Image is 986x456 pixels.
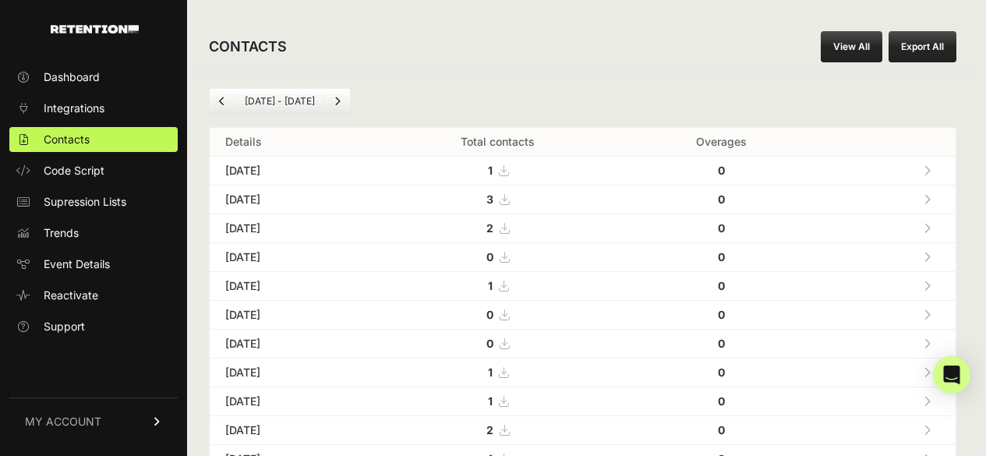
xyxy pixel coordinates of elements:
a: Supression Lists [9,189,178,214]
div: Open Intercom Messenger [933,356,970,394]
button: Export All [889,31,956,62]
span: Support [44,319,85,334]
a: Reactivate [9,283,178,308]
td: [DATE] [210,330,372,359]
strong: 3 [486,193,493,206]
strong: 1 [488,394,493,408]
span: Event Details [44,256,110,272]
img: Retention.com [51,25,139,34]
td: [DATE] [210,387,372,416]
a: Dashboard [9,65,178,90]
strong: 0 [718,250,725,263]
td: [DATE] [210,186,372,214]
strong: 0 [718,164,725,177]
a: 1 [488,394,508,408]
h2: CONTACTS [209,36,287,58]
strong: 0 [718,423,725,437]
span: Integrations [44,101,104,116]
span: Dashboard [44,69,100,85]
td: [DATE] [210,416,372,445]
strong: 0 [718,279,725,292]
a: Integrations [9,96,178,121]
span: Code Script [44,163,104,179]
td: [DATE] [210,301,372,330]
th: Overages [624,128,819,157]
strong: 0 [718,193,725,206]
strong: 0 [718,366,725,379]
a: View All [821,31,882,62]
strong: 0 [486,250,493,263]
a: Event Details [9,252,178,277]
a: 2 [486,221,509,235]
span: Reactivate [44,288,98,303]
td: [DATE] [210,214,372,243]
a: 1 [488,164,508,177]
a: 1 [488,279,508,292]
strong: 0 [486,308,493,321]
strong: 1 [488,279,493,292]
td: [DATE] [210,243,372,272]
strong: 0 [718,308,725,321]
span: MY ACCOUNT [25,414,101,429]
strong: 1 [488,366,493,379]
a: Trends [9,221,178,246]
a: 2 [486,423,509,437]
span: Contacts [44,132,90,147]
strong: 0 [718,337,725,350]
strong: 2 [486,221,493,235]
span: Trends [44,225,79,241]
td: [DATE] [210,157,372,186]
strong: 0 [486,337,493,350]
th: Total contacts [372,128,624,157]
a: Previous [210,89,235,114]
a: Code Script [9,158,178,183]
strong: 0 [718,394,725,408]
strong: 1 [488,164,493,177]
a: 3 [486,193,509,206]
a: Contacts [9,127,178,152]
td: [DATE] [210,359,372,387]
a: Support [9,314,178,339]
th: Details [210,128,372,157]
span: Supression Lists [44,194,126,210]
a: 1 [488,366,508,379]
td: [DATE] [210,272,372,301]
a: MY ACCOUNT [9,398,178,445]
li: [DATE] - [DATE] [235,95,324,108]
strong: 2 [486,423,493,437]
strong: 0 [718,221,725,235]
a: Next [325,89,350,114]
